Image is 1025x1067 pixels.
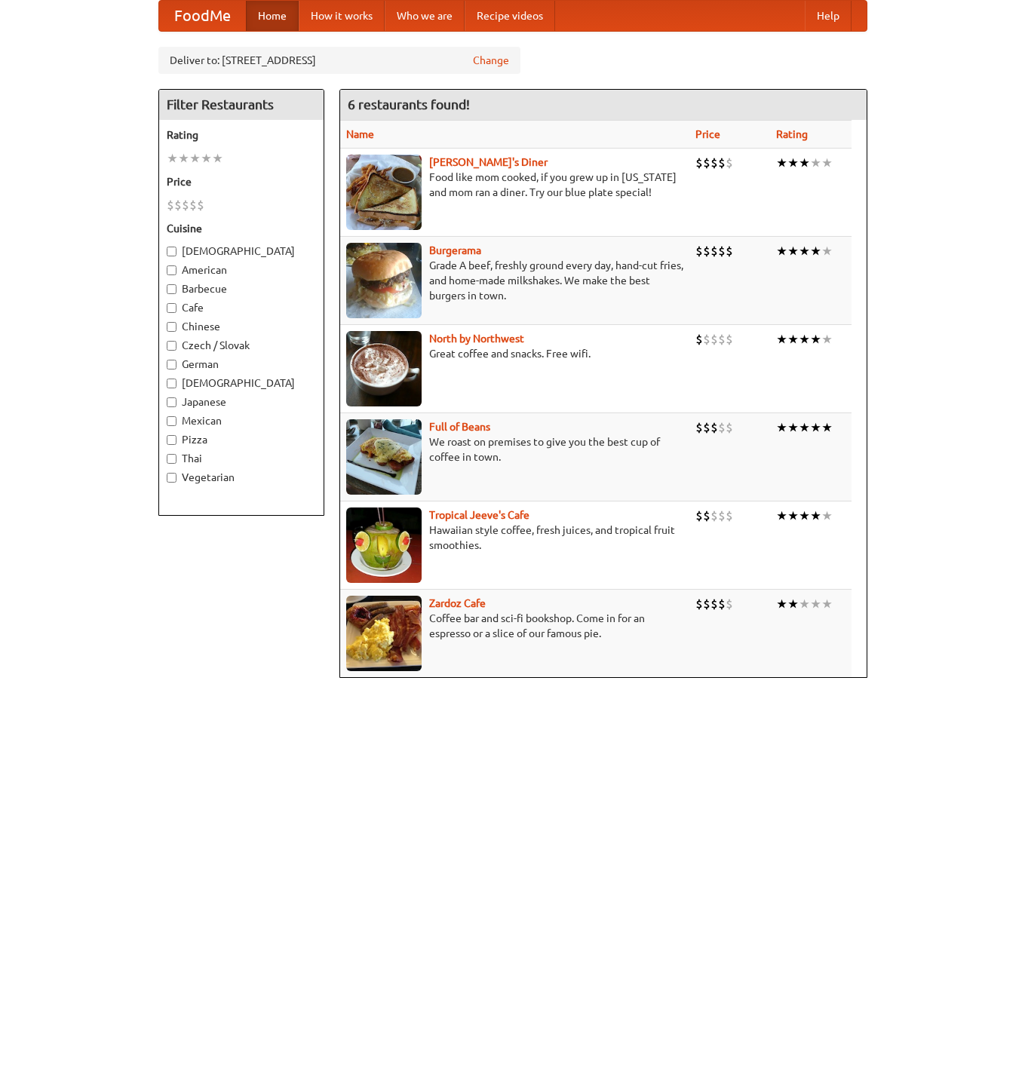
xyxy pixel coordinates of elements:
[810,596,821,612] li: ★
[695,596,703,612] li: $
[787,596,799,612] li: ★
[805,1,852,31] a: Help
[718,155,726,171] li: $
[167,394,316,409] label: Japanese
[167,379,176,388] input: [DEMOGRAPHIC_DATA]
[167,127,316,143] h5: Rating
[429,244,481,256] a: Burgerama
[703,419,710,436] li: $
[726,596,733,612] li: $
[787,243,799,259] li: ★
[167,319,316,334] label: Chinese
[346,434,683,465] p: We roast on premises to give you the best cup of coffee in town.
[726,507,733,524] li: $
[346,243,422,318] img: burgerama.jpg
[429,597,486,609] b: Zardoz Cafe
[197,197,204,213] li: $
[726,243,733,259] li: $
[167,322,176,332] input: Chinese
[695,507,703,524] li: $
[799,243,810,259] li: ★
[167,174,316,189] h5: Price
[167,150,178,167] li: ★
[167,397,176,407] input: Japanese
[787,507,799,524] li: ★
[299,1,385,31] a: How it works
[167,281,316,296] label: Barbecue
[718,419,726,436] li: $
[703,596,710,612] li: $
[167,244,316,259] label: [DEMOGRAPHIC_DATA]
[429,156,548,168] a: [PERSON_NAME]'s Diner
[703,331,710,348] li: $
[473,53,509,68] a: Change
[695,155,703,171] li: $
[695,419,703,436] li: $
[810,155,821,171] li: ★
[799,331,810,348] li: ★
[718,596,726,612] li: $
[776,507,787,524] li: ★
[346,155,422,230] img: sallys.jpg
[167,413,316,428] label: Mexican
[189,150,201,167] li: ★
[787,331,799,348] li: ★
[167,303,176,313] input: Cafe
[776,243,787,259] li: ★
[167,247,176,256] input: [DEMOGRAPHIC_DATA]
[212,150,223,167] li: ★
[776,155,787,171] li: ★
[167,451,316,466] label: Thai
[810,243,821,259] li: ★
[201,150,212,167] li: ★
[189,197,197,213] li: $
[799,155,810,171] li: ★
[167,376,316,391] label: [DEMOGRAPHIC_DATA]
[799,419,810,436] li: ★
[167,197,174,213] li: $
[821,243,833,259] li: ★
[821,419,833,436] li: ★
[810,507,821,524] li: ★
[726,419,733,436] li: $
[429,333,524,345] a: North by Northwest
[821,331,833,348] li: ★
[787,419,799,436] li: ★
[710,155,718,171] li: $
[429,509,529,521] b: Tropical Jeeve's Cafe
[346,596,422,671] img: zardoz.jpg
[167,432,316,447] label: Pizza
[167,360,176,369] input: German
[776,331,787,348] li: ★
[346,419,422,495] img: beans.jpg
[703,507,710,524] li: $
[821,507,833,524] li: ★
[346,346,683,361] p: Great coffee and snacks. Free wifi.
[167,300,316,315] label: Cafe
[776,596,787,612] li: ★
[726,331,733,348] li: $
[346,128,374,140] a: Name
[159,1,246,31] a: FoodMe
[167,338,316,353] label: Czech / Slovak
[346,611,683,641] p: Coffee bar and sci-fi bookshop. Come in for an espresso or a slice of our famous pie.
[346,331,422,406] img: north.jpg
[385,1,465,31] a: Who we are
[167,341,176,351] input: Czech / Slovak
[167,221,316,236] h5: Cuisine
[174,197,182,213] li: $
[167,416,176,426] input: Mexican
[246,1,299,31] a: Home
[710,243,718,259] li: $
[776,128,808,140] a: Rating
[718,507,726,524] li: $
[718,331,726,348] li: $
[429,421,490,433] a: Full of Beans
[776,419,787,436] li: ★
[167,265,176,275] input: American
[810,419,821,436] li: ★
